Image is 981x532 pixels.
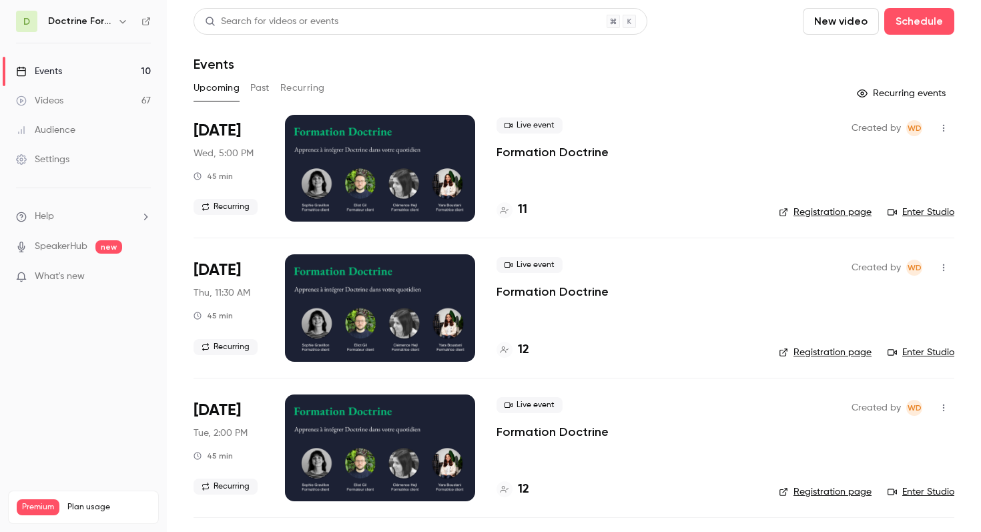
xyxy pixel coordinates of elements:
[16,210,151,224] li: help-dropdown-opener
[194,147,254,160] span: Wed, 5:00 PM
[497,284,609,300] a: Formation Doctrine
[95,240,122,254] span: new
[851,83,954,104] button: Recurring events
[888,346,954,359] a: Enter Studio
[497,117,563,134] span: Live event
[16,123,75,137] div: Audience
[135,271,151,283] iframe: Noticeable Trigger
[497,257,563,273] span: Live event
[497,144,609,160] a: Formation Doctrine
[250,77,270,99] button: Past
[194,260,241,281] span: [DATE]
[16,94,63,107] div: Videos
[67,502,150,513] span: Plan usage
[194,254,264,361] div: Oct 2 Thu, 11:30 AM (Europe/Paris)
[280,77,325,99] button: Recurring
[35,270,85,284] span: What's new
[194,400,241,421] span: [DATE]
[194,427,248,440] span: Tue, 2:00 PM
[497,424,609,440] a: Formation Doctrine
[888,485,954,499] a: Enter Studio
[194,339,258,355] span: Recurring
[906,400,922,416] span: Webinar Doctrine
[884,8,954,35] button: Schedule
[803,8,879,35] button: New video
[194,286,250,300] span: Thu, 11:30 AM
[16,65,62,78] div: Events
[194,479,258,495] span: Recurring
[852,120,901,136] span: Created by
[205,15,338,29] div: Search for videos or events
[194,120,241,142] span: [DATE]
[497,341,529,359] a: 12
[518,481,529,499] h4: 12
[779,485,872,499] a: Registration page
[194,451,233,461] div: 45 min
[194,199,258,215] span: Recurring
[23,15,30,29] span: D
[194,56,234,72] h1: Events
[518,201,527,219] h4: 11
[35,210,54,224] span: Help
[779,346,872,359] a: Registration page
[48,15,112,28] h6: Doctrine Formation Corporate
[518,341,529,359] h4: 12
[906,260,922,276] span: Webinar Doctrine
[194,171,233,182] div: 45 min
[16,153,69,166] div: Settings
[497,397,563,413] span: Live event
[497,201,527,219] a: 11
[194,394,264,501] div: Oct 7 Tue, 2:00 PM (Europe/Paris)
[779,206,872,219] a: Registration page
[17,499,59,515] span: Premium
[906,120,922,136] span: Webinar Doctrine
[908,120,922,136] span: WD
[852,400,901,416] span: Created by
[194,310,233,321] div: 45 min
[35,240,87,254] a: SpeakerHub
[908,400,922,416] span: WD
[908,260,922,276] span: WD
[852,260,901,276] span: Created by
[194,115,264,222] div: Oct 1 Wed, 5:00 PM (Europe/Paris)
[497,481,529,499] a: 12
[888,206,954,219] a: Enter Studio
[194,77,240,99] button: Upcoming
